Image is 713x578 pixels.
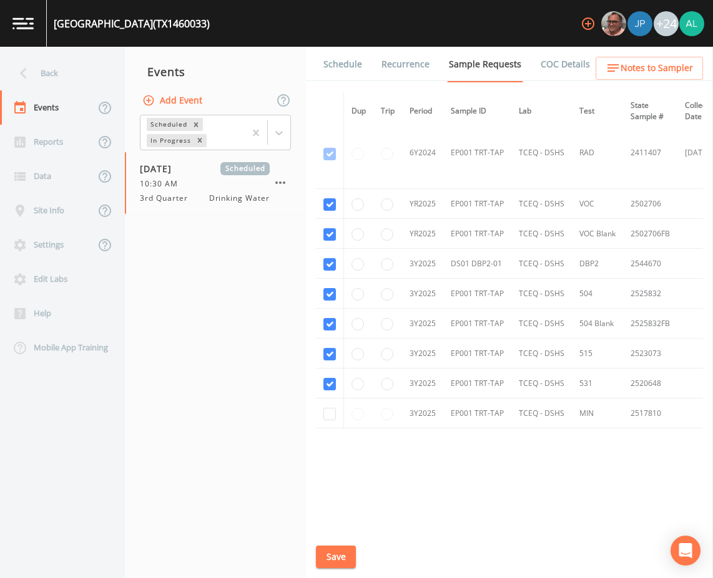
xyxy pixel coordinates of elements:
td: 2502706 [623,189,677,219]
td: 531 [572,368,623,398]
td: YR2025 [402,189,443,219]
button: Save [316,546,356,569]
td: TCEQ - DSHS [511,398,572,428]
span: 10:30 AM [140,178,185,190]
a: COC Details [539,47,592,82]
th: Test [572,92,623,130]
td: YR2025 [402,219,443,249]
td: TCEQ - DSHS [511,309,572,339]
td: 515 [572,339,623,368]
td: DS01 DBP2-01 [443,249,511,279]
td: EP001 TRT-TAP [443,368,511,398]
th: State Sample # [623,92,677,130]
th: Dup [344,92,374,130]
div: Mike Franklin [601,11,627,36]
td: 2525832 [623,279,677,309]
span: Notes to Sampler [621,60,693,76]
td: 3Y2025 [402,279,443,309]
div: Remove Scheduled [189,118,203,131]
a: Sample Requests [447,47,523,82]
td: 2517810 [623,398,677,428]
a: Recurrence [380,47,431,82]
div: [GEOGRAPHIC_DATA] (TX1460033) [54,16,210,31]
span: 3rd Quarter [140,193,195,204]
div: Events [125,56,306,87]
td: TCEQ - DSHS [511,117,572,189]
td: 3Y2025 [402,339,443,368]
td: EP001 TRT-TAP [443,309,511,339]
th: Period [402,92,443,130]
td: TCEQ - DSHS [511,249,572,279]
th: Trip [373,92,402,130]
span: [DATE] [140,162,180,175]
td: 2523073 [623,339,677,368]
div: Joshua gere Paul [627,11,653,36]
td: 3Y2025 [402,368,443,398]
td: 2520648 [623,368,677,398]
td: DBP2 [572,249,623,279]
td: 504 Blank [572,309,623,339]
td: MIN [572,398,623,428]
td: 504 [572,279,623,309]
td: 3Y2025 [402,249,443,279]
td: EP001 TRT-TAP [443,339,511,368]
td: EP001 TRT-TAP [443,279,511,309]
a: [DATE]Scheduled10:30 AM3rd QuarterDrinking Water [125,152,306,214]
td: EP001 TRT-TAP [443,189,511,219]
img: 30a13df2a12044f58df5f6b7fda61338 [679,11,704,36]
div: Open Intercom Messenger [671,536,701,566]
td: 2525832FB [623,309,677,339]
div: Scheduled [147,118,189,131]
td: VOC [572,189,623,219]
div: In Progress [147,134,193,147]
td: 2411407 [623,117,677,189]
img: logo [12,17,34,29]
button: Notes to Sampler [596,57,703,80]
td: TCEQ - DSHS [511,339,572,368]
td: 2502706FB [623,219,677,249]
div: Remove In Progress [193,134,207,147]
td: 3Y2025 [402,309,443,339]
td: VOC Blank [572,219,623,249]
td: 2544670 [623,249,677,279]
td: TCEQ - DSHS [511,219,572,249]
a: Schedule [322,47,364,82]
span: Scheduled [220,162,270,175]
td: TCEQ - DSHS [511,368,572,398]
th: Sample ID [443,92,511,130]
td: 3Y2025 [402,398,443,428]
span: Drinking Water [209,193,270,204]
img: 41241ef155101aa6d92a04480b0d0000 [627,11,652,36]
th: Lab [511,92,572,130]
a: Forms [607,47,637,82]
td: 6Y2024 [402,117,443,189]
td: EP001 TRT-TAP [443,219,511,249]
img: e2d790fa78825a4bb76dcb6ab311d44c [601,11,626,36]
button: Add Event [140,89,207,112]
div: +24 [654,11,679,36]
td: TCEQ - DSHS [511,189,572,219]
td: EP001 TRT-TAP [443,398,511,428]
td: TCEQ - DSHS [511,279,572,309]
td: RAD [572,117,623,189]
td: EP001 TRT-TAP [443,117,511,189]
